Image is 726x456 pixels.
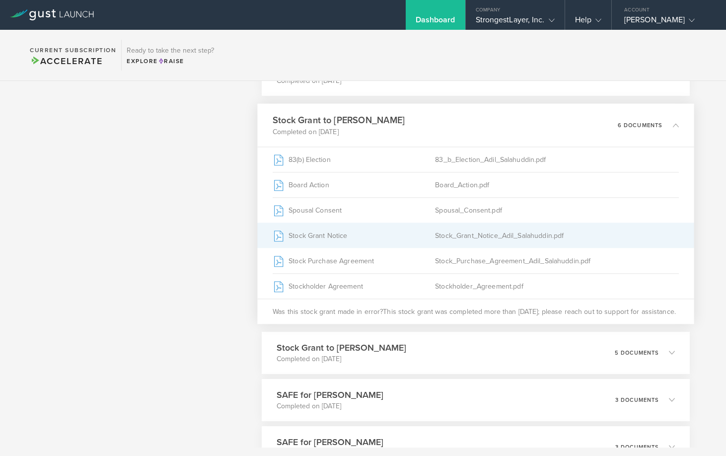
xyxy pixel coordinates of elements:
div: Ready to take the next step?ExploreRaise [121,40,219,71]
div: Was this stock grant made in error? [257,299,694,324]
div: 83_b_Election_Adil_Salahuddin.pdf [435,147,679,172]
p: Completed on [DATE] [273,127,405,137]
iframe: Chat Widget [676,408,726,456]
div: Spousal Consent [273,198,435,223]
div: Board_Action.pdf [435,172,679,197]
div: Stockholder Agreement [273,274,435,299]
div: StrongestLayer, Inc. [476,15,555,30]
div: Stock Purchase Agreement [273,248,435,273]
span: Raise [158,58,184,65]
h3: Ready to take the next step? [127,47,214,54]
div: Stock Grant Notice [273,223,435,248]
p: 3 documents [615,397,659,403]
p: Completed on [DATE] [277,401,383,411]
p: Completed on [DATE] [277,76,438,86]
h3: SAFE for [PERSON_NAME] [277,388,383,401]
p: 6 documents [618,122,663,128]
h3: Stock Grant to [PERSON_NAME] [273,113,405,127]
div: Board Action [273,172,435,197]
p: 5 documents [615,350,659,356]
h3: Stock Grant to [PERSON_NAME] [277,341,406,354]
div: Stock_Purchase_Agreement_Adil_Salahuddin.pdf [435,248,679,273]
div: Stock_Grant_Notice_Adil_Salahuddin.pdf [435,223,679,248]
div: Dashboard [416,15,455,30]
h3: SAFE for [PERSON_NAME] [277,436,383,449]
div: Explore [127,57,214,66]
span: This stock grant was completed more than [DATE]; please reach out to support for assistance. [383,306,676,316]
span: Accelerate [30,56,102,67]
p: 3 documents [615,445,659,450]
div: [PERSON_NAME] [624,15,709,30]
div: Help [575,15,601,30]
div: Stockholder_Agreement.pdf [435,274,679,299]
p: Completed on [DATE] [277,354,406,364]
h2: Current Subscription [30,47,116,53]
div: 83(b) Election [273,147,435,172]
div: Spousal_Consent.pdf [435,198,679,223]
